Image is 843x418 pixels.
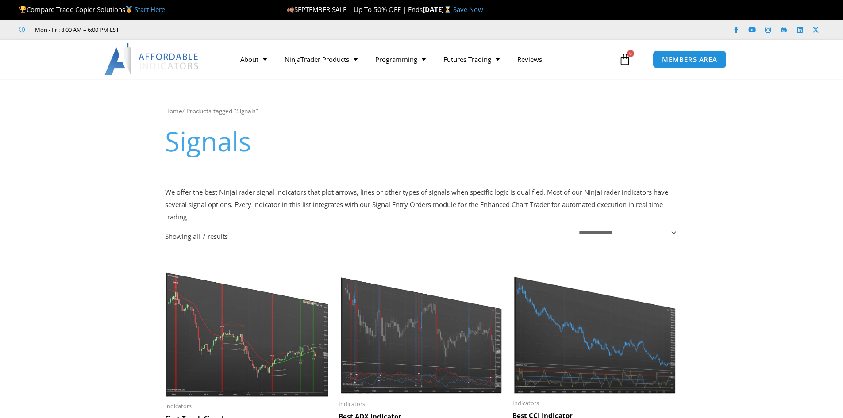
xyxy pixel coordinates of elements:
img: 🏆 [19,6,26,13]
a: Programming [366,49,435,69]
img: First Touch Signals 1 [165,256,330,397]
strong: [DATE] [423,5,453,14]
p: Showing all 7 results [165,233,228,240]
img: Best CCI Indicator [512,256,677,394]
span: 0 [627,50,634,57]
nav: Menu [231,49,616,69]
select: Shop order [574,226,678,239]
p: We offer the best NinjaTrader signal indicators that plot arrows, lines or other types of signals... [165,186,678,223]
img: Best ADX Indicator [339,256,504,395]
a: MEMBERS AREA [653,50,727,69]
a: Futures Trading [435,49,508,69]
iframe: Customer reviews powered by Trustpilot [131,25,264,34]
a: Save Now [453,5,483,14]
a: Home [165,107,182,115]
span: Compare Trade Copier Solutions [19,5,165,14]
img: ⌛ [444,6,451,13]
nav: Breadcrumb [165,105,678,117]
a: Start Here [135,5,165,14]
img: LogoAI | Affordable Indicators – NinjaTrader [104,43,200,75]
a: 0 [605,46,644,72]
span: MEMBERS AREA [662,56,717,63]
span: SEPTEMBER SALE | Up To 50% OFF | Ends [287,5,423,14]
a: About [231,49,276,69]
span: Indicators [512,399,677,407]
span: Indicators [165,403,330,410]
span: Mon - Fri: 8:00 AM – 6:00 PM EST [33,24,119,35]
img: 🍂 [287,6,294,13]
img: 🥇 [126,6,132,13]
a: NinjaTrader Products [276,49,366,69]
h1: Signals [165,123,678,160]
a: Reviews [508,49,551,69]
span: Indicators [339,400,504,408]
